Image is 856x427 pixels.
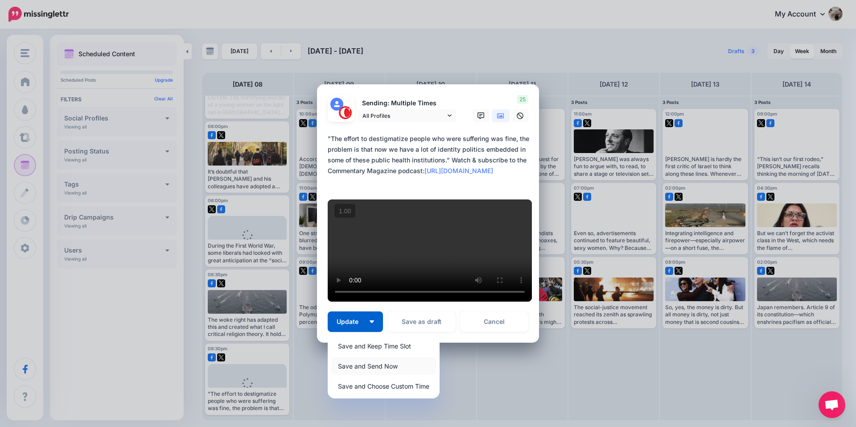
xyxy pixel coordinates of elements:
a: Cancel [460,311,528,332]
a: Save and Choose Custom Time [331,377,436,395]
img: arrow-down-white.png [370,320,374,323]
a: Save and Send Now [331,357,436,375]
button: Update [328,311,383,332]
div: Update [328,334,440,398]
span: All Profiles [362,111,445,120]
a: All Profiles [358,109,456,122]
div: "The effort to destigmatize people who were suffering was fine, the problem is that now we have a... [328,133,533,176]
span: 25 [517,95,528,104]
a: Save and Keep Time Slot [331,337,436,355]
img: user_default_image.png [330,98,343,111]
img: 291864331_468958885230530_187971914351797662_n-bsa127305.png [339,106,352,119]
p: Sending: Multiple Times [358,98,456,108]
button: Save as draft [387,311,456,332]
span: Update [337,319,365,325]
